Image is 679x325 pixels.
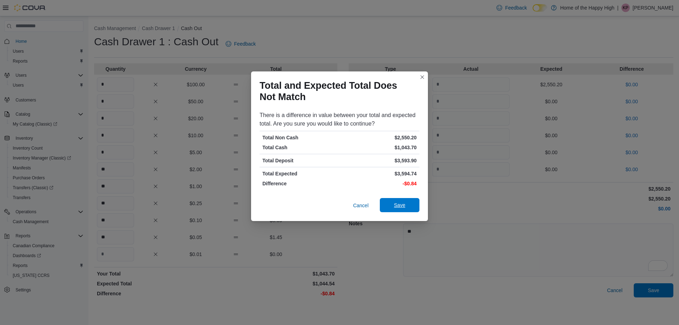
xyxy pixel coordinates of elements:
[418,73,426,81] button: Closes this modal window
[380,198,419,212] button: Save
[262,157,338,164] p: Total Deposit
[341,180,417,187] p: -$0.84
[341,134,417,141] p: $2,550.20
[260,80,414,103] h1: Total and Expected Total Does Not Match
[350,198,371,213] button: Cancel
[341,170,417,177] p: $3,594.74
[262,134,338,141] p: Total Non Cash
[353,202,368,209] span: Cancel
[341,144,417,151] p: $1,043.70
[262,180,338,187] p: Difference
[341,157,417,164] p: $3,593.90
[262,144,338,151] p: Total Cash
[394,202,405,209] span: Save
[260,111,419,128] div: There is a difference in value between your total and expected total. Are you sure you would like...
[262,170,338,177] p: Total Expected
